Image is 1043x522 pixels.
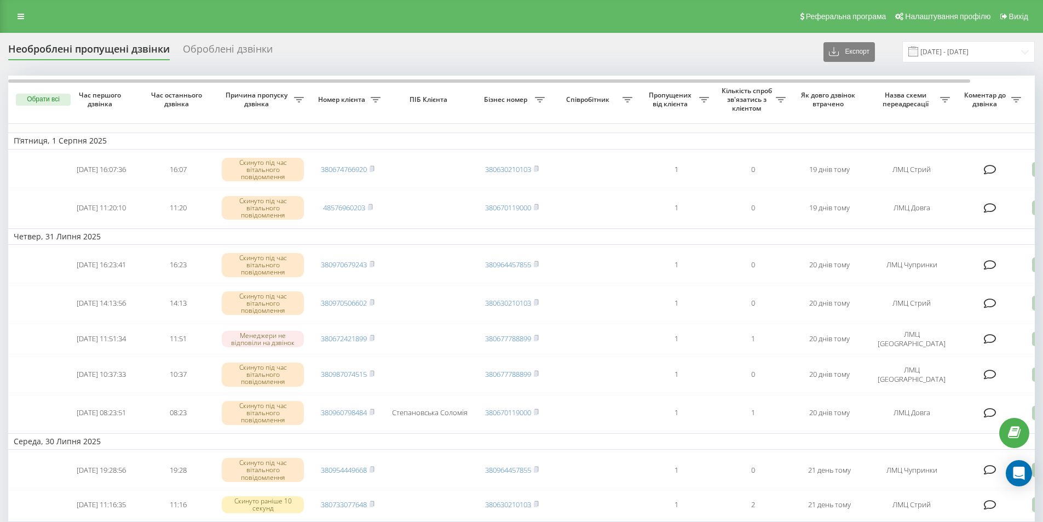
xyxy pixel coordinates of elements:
[873,91,940,108] span: Назва схеми переадресації
[63,452,140,488] td: [DATE] 19:28:56
[321,465,367,475] a: 380954449668
[556,95,623,104] span: Співробітник
[63,152,140,188] td: [DATE] 16:07:36
[868,324,955,354] td: ЛМЦ [GEOGRAPHIC_DATA]
[714,490,791,519] td: 2
[395,95,464,104] span: ПІБ Клієнта
[1006,460,1032,486] div: Open Intercom Messenger
[183,43,273,60] div: Оброблені дзвінки
[714,452,791,488] td: 0
[791,285,868,322] td: 20 днів тому
[714,285,791,322] td: 0
[140,285,216,322] td: 14:13
[638,357,714,393] td: 1
[961,91,1011,108] span: Коментар до дзвінка
[791,357,868,393] td: 20 днів тому
[638,324,714,354] td: 1
[868,490,955,519] td: ЛМЦ Стрий
[485,203,531,213] a: 380670119000
[714,247,791,283] td: 0
[638,152,714,188] td: 1
[714,190,791,226] td: 0
[63,357,140,393] td: [DATE] 10:37:33
[868,152,955,188] td: ЛМЦ Стрий
[868,247,955,283] td: ЛМЦ Чупринки
[638,247,714,283] td: 1
[63,190,140,226] td: [DATE] 11:20:10
[868,452,955,488] td: ЛМЦ Чупринки
[485,164,531,174] a: 380630210103
[140,247,216,283] td: 16:23
[638,490,714,519] td: 1
[823,42,875,62] button: Експорт
[222,91,294,108] span: Причина пропуску дзвінка
[222,158,304,182] div: Скинуто під час вітального повідомлення
[714,152,791,188] td: 0
[321,164,367,174] a: 380674766920
[868,190,955,226] td: ЛМЦ Довга
[140,190,216,226] td: 11:20
[800,91,859,108] span: Як довго дзвінок втрачено
[485,369,531,379] a: 380677788899
[868,395,955,431] td: ЛМЦ Довга
[638,190,714,226] td: 1
[140,152,216,188] td: 16:07
[222,458,304,482] div: Скинуто під час вітального повідомлення
[140,395,216,431] td: 08:23
[222,363,304,387] div: Скинуто під час вітального повідомлення
[63,247,140,283] td: [DATE] 16:23:41
[140,357,216,393] td: 10:37
[222,196,304,220] div: Скинуто під час вітального повідомлення
[63,324,140,354] td: [DATE] 11:51:34
[720,87,776,112] span: Кількість спроб зв'язатись з клієнтом
[714,324,791,354] td: 1
[63,395,140,431] td: [DATE] 08:23:51
[791,490,868,519] td: 21 день тому
[148,91,208,108] span: Час останнього дзвінка
[1009,12,1028,21] span: Вихід
[905,12,990,21] span: Налаштування профілю
[222,496,304,513] div: Скинуто раніше 10 секунд
[485,500,531,509] a: 380630210103
[321,500,367,509] a: 380733077648
[63,490,140,519] td: [DATE] 11:16:35
[479,95,535,104] span: Бізнес номер
[791,152,868,188] td: 19 днів тому
[868,357,955,393] td: ЛМЦ [GEOGRAPHIC_DATA]
[16,94,71,106] button: Обрати всі
[485,465,531,475] a: 380964457855
[638,285,714,322] td: 1
[222,401,304,425] div: Скинуто під час вітального повідомлення
[8,43,170,60] div: Необроблені пропущені дзвінки
[386,395,474,431] td: Степановська Соломія
[321,298,367,308] a: 380970506602
[222,331,304,347] div: Менеджери не відповіли на дзвінок
[485,408,531,417] a: 380670119000
[643,91,699,108] span: Пропущених від клієнта
[868,285,955,322] td: ЛМЦ Стрий
[485,334,531,343] a: 380677788899
[140,490,216,519] td: 11:16
[485,298,531,308] a: 380630210103
[323,203,365,213] a: 48576960203
[714,395,791,431] td: 1
[791,452,868,488] td: 21 день тому
[638,452,714,488] td: 1
[791,324,868,354] td: 20 днів тому
[321,369,367,379] a: 380987074515
[140,324,216,354] td: 11:51
[222,291,304,316] div: Скинуто під час вітального повідомлення
[63,285,140,322] td: [DATE] 14:13:56
[72,91,131,108] span: Час першого дзвінка
[485,260,531,269] a: 380964457855
[222,253,304,277] div: Скинуто під час вітального повідомлення
[315,95,371,104] span: Номер клієнта
[321,408,367,417] a: 380960798484
[714,357,791,393] td: 0
[321,334,367,343] a: 380672421899
[321,260,367,269] a: 380970679243
[791,247,868,283] td: 20 днів тому
[140,452,216,488] td: 19:28
[806,12,886,21] span: Реферальна програма
[791,190,868,226] td: 19 днів тому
